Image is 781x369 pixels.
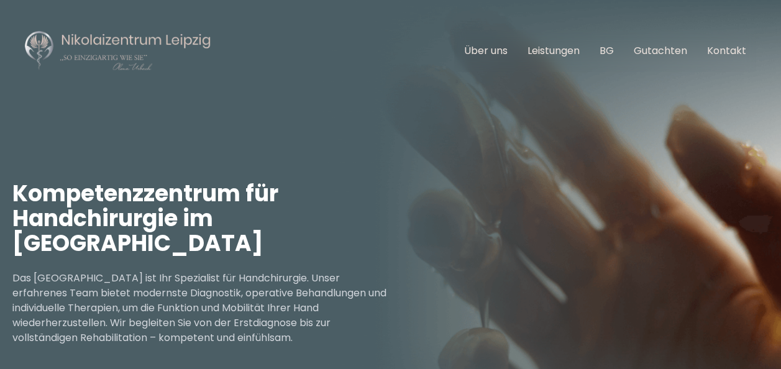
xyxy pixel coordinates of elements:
[634,43,687,58] a: Gutachten
[12,181,391,256] h1: Kompetenzzentrum für Handchirurgie im [GEOGRAPHIC_DATA]
[707,43,746,58] a: Kontakt
[528,43,580,58] a: Leistungen
[600,43,614,58] a: BG
[25,30,211,72] img: Nikolaizentrum Leipzig Logo
[464,43,508,58] a: Über uns
[12,271,391,345] p: Das [GEOGRAPHIC_DATA] ist Ihr Spezialist für Handchirurgie. Unser erfahrenes Team bietet modernst...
